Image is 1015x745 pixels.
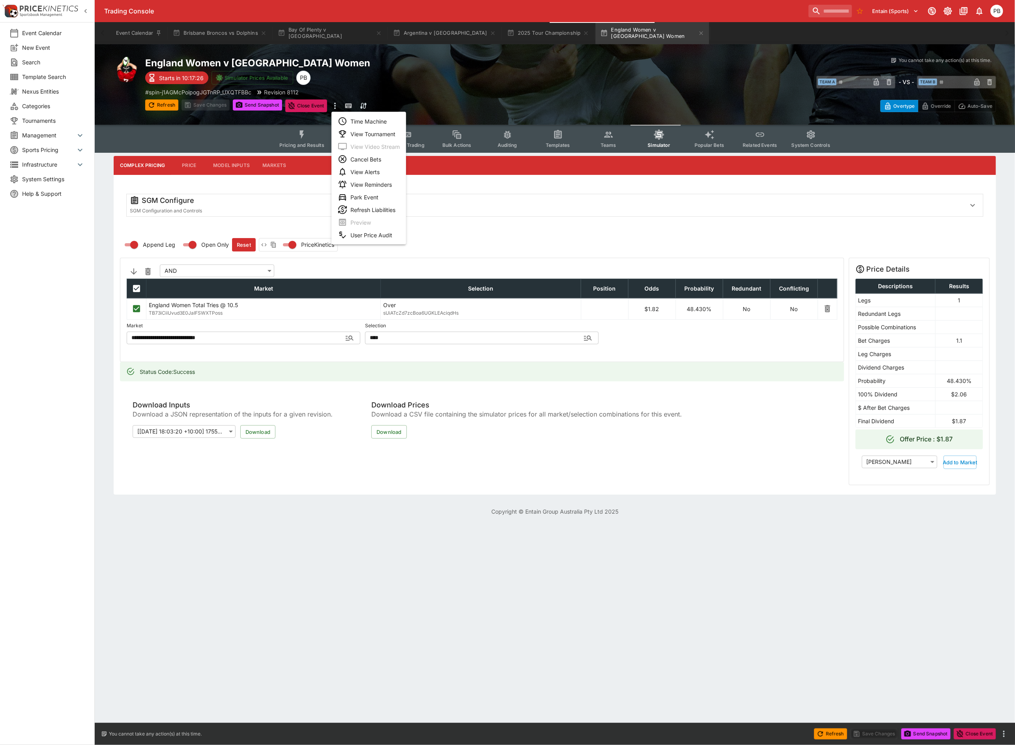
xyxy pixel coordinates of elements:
[331,153,406,165] li: Cancel Bets
[331,203,406,216] li: Refresh Liabilities
[331,229,406,241] li: User Price Audit
[331,191,406,203] li: Park Event
[331,128,406,140] li: View Tournament
[331,178,406,191] li: View Reminders
[331,165,406,178] li: View Alerts
[331,115,406,128] li: Time Machine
